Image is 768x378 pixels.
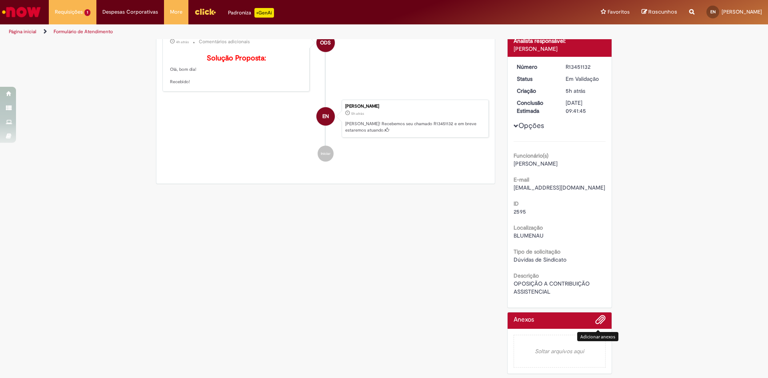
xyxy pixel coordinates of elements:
[6,24,506,39] ul: Trilhas de página
[595,314,606,329] button: Adicionar anexos
[322,107,329,126] span: EN
[514,184,605,191] span: [EMAIL_ADDRESS][DOMAIN_NAME]
[176,40,189,44] span: 4h atrás
[162,18,489,170] ul: Histórico de tíquete
[566,99,603,115] div: [DATE] 09:41:45
[511,63,560,71] dt: Número
[514,224,543,231] b: Localização
[514,335,606,368] em: Soltar arquivos aqui
[84,9,90,16] span: 1
[511,99,560,115] dt: Conclusão Estimada
[722,8,762,15] span: [PERSON_NAME]
[514,45,606,53] div: [PERSON_NAME]
[514,248,560,255] b: Tipo de solicitação
[511,87,560,95] dt: Criação
[351,111,364,116] time: 27/08/2025 09:41:42
[642,8,677,16] a: Rascunhos
[566,87,585,94] span: 5h atrás
[514,208,526,215] span: 2595
[566,75,603,83] div: Em Validação
[207,54,266,63] b: Solução Proposta:
[566,87,603,95] div: 27/08/2025 09:41:42
[514,37,606,45] div: Analista responsável:
[710,9,716,14] span: EN
[511,75,560,83] dt: Status
[194,6,216,18] img: click_logo_yellow_360x200.png
[345,104,484,109] div: [PERSON_NAME]
[102,8,158,16] span: Despesas Corporativas
[228,8,274,18] div: Padroniza
[254,8,274,18] p: +GenAi
[316,107,335,126] div: Eudes de Oliveira Neto
[514,256,566,263] span: Dúvidas de Sindicato
[316,34,335,52] div: Osvaldo da Silva Neto
[514,152,548,159] b: Funcionário(s)
[514,200,519,207] b: ID
[351,111,364,116] span: 5h atrás
[55,8,83,16] span: Requisições
[162,100,489,138] li: Eudes de Oliveira Neto
[54,28,113,35] a: Formulário de Atendimento
[514,160,558,167] span: [PERSON_NAME]
[608,8,630,16] span: Favoritos
[566,87,585,94] time: 27/08/2025 09:41:42
[1,4,42,20] img: ServiceNow
[514,176,529,183] b: E-mail
[170,54,303,85] p: Olá, bom dia! Recebido!
[320,33,331,52] span: ODS
[9,28,36,35] a: Página inicial
[345,121,484,133] p: [PERSON_NAME]! Recebemos seu chamado R13451132 e em breve estaremos atuando.
[199,38,250,45] small: Comentários adicionais
[648,8,677,16] span: Rascunhos
[514,232,544,239] span: BLUMENAU
[577,332,618,341] div: Adicionar anexos
[170,8,182,16] span: More
[566,63,603,71] div: R13451132
[514,316,534,324] h2: Anexos
[514,272,539,279] b: Descrição
[514,280,591,295] span: OPOSIÇÃO A CONTRIBUIÇÃO ASSISTENCIAL
[176,40,189,44] time: 27/08/2025 11:00:04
